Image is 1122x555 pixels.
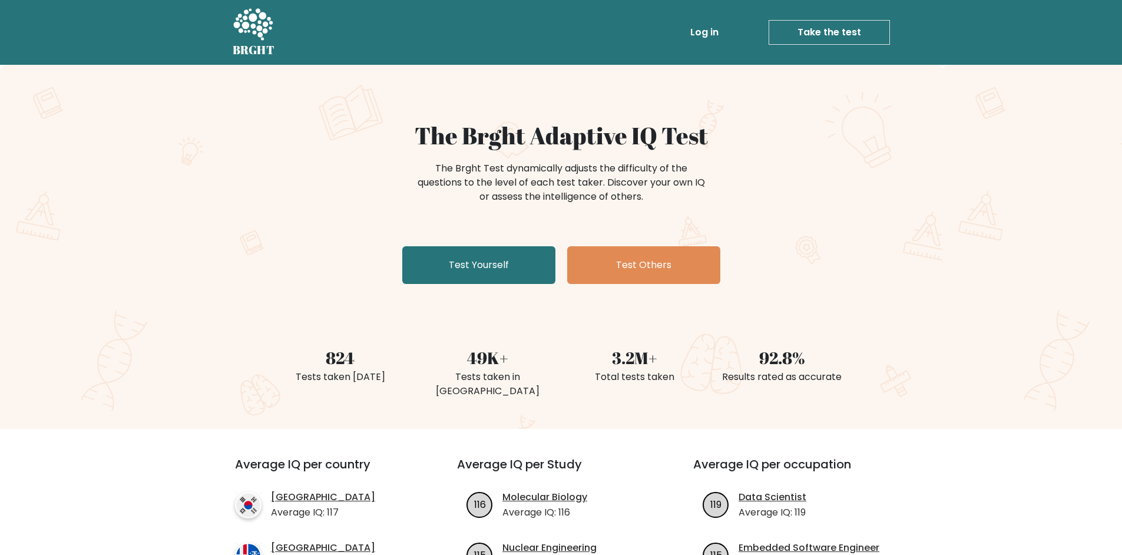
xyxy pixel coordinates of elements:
[568,370,701,384] div: Total tests taken
[235,457,415,485] h3: Average IQ per country
[421,345,554,370] div: 49K+
[739,506,806,520] p: Average IQ: 119
[502,490,587,504] a: Molecular Biology
[402,246,555,284] a: Test Yourself
[502,541,597,555] a: Nuclear Engineering
[502,506,587,520] p: Average IQ: 116
[235,492,262,518] img: country
[693,457,901,485] h3: Average IQ per occupation
[568,345,701,370] div: 3.2M+
[414,161,709,204] div: The Brght Test dynamically adjusts the difficulty of the questions to the level of each test take...
[457,457,665,485] h3: Average IQ per Study
[233,43,275,57] h5: BRGHT
[271,506,375,520] p: Average IQ: 117
[739,490,806,504] a: Data Scientist
[274,345,407,370] div: 824
[686,21,723,44] a: Log in
[716,370,849,384] div: Results rated as accurate
[769,20,890,45] a: Take the test
[233,5,275,60] a: BRGHT
[274,370,407,384] div: Tests taken [DATE]
[274,121,849,150] h1: The Brght Adaptive IQ Test
[421,370,554,398] div: Tests taken in [GEOGRAPHIC_DATA]
[271,490,375,504] a: [GEOGRAPHIC_DATA]
[716,345,849,370] div: 92.8%
[271,541,375,555] a: [GEOGRAPHIC_DATA]
[474,497,486,511] text: 116
[739,541,879,555] a: Embedded Software Engineer
[567,246,720,284] a: Test Others
[710,497,721,511] text: 119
